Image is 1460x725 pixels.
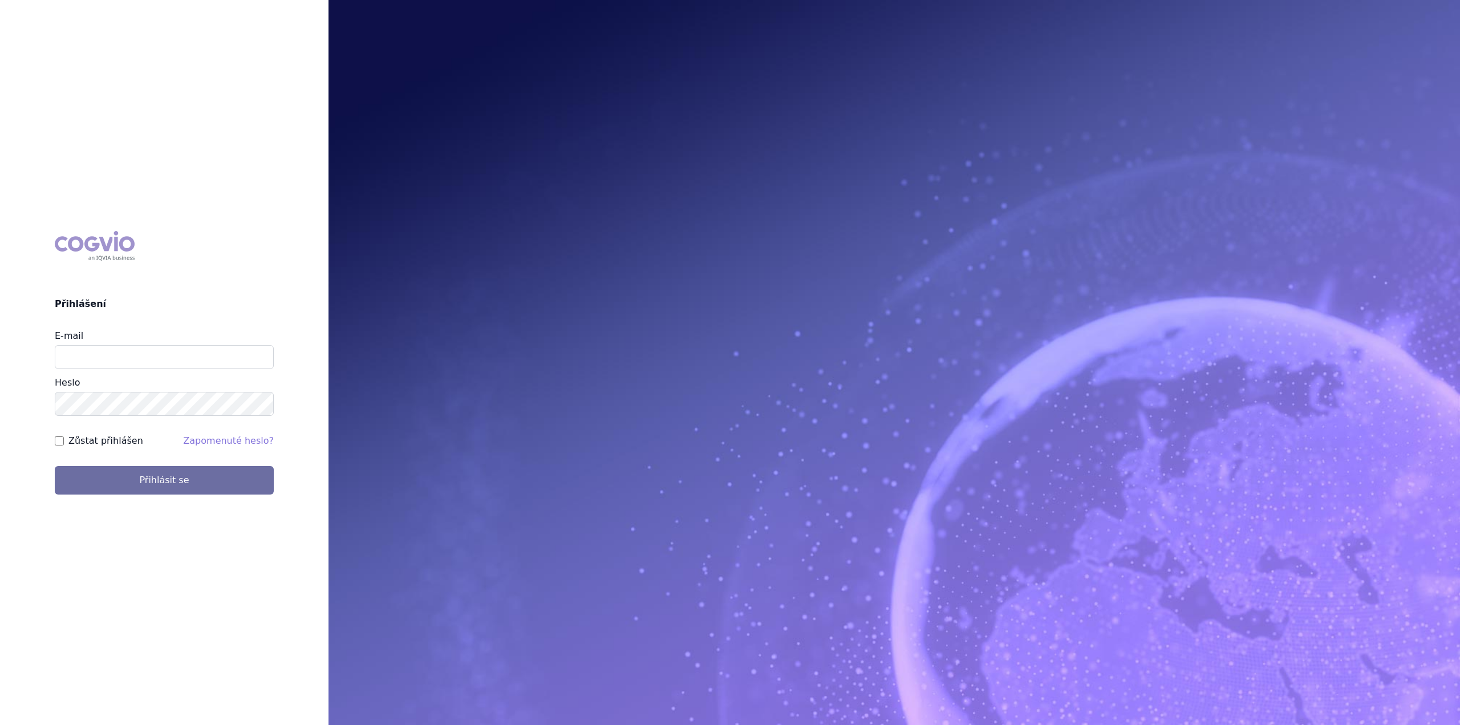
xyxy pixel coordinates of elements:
label: Heslo [55,377,80,388]
label: E-mail [55,330,83,341]
label: Zůstat přihlášen [68,434,143,448]
button: Přihlásit se [55,466,274,495]
div: COGVIO [55,231,135,261]
a: Zapomenuté heslo? [183,435,274,446]
h2: Přihlášení [55,297,274,311]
